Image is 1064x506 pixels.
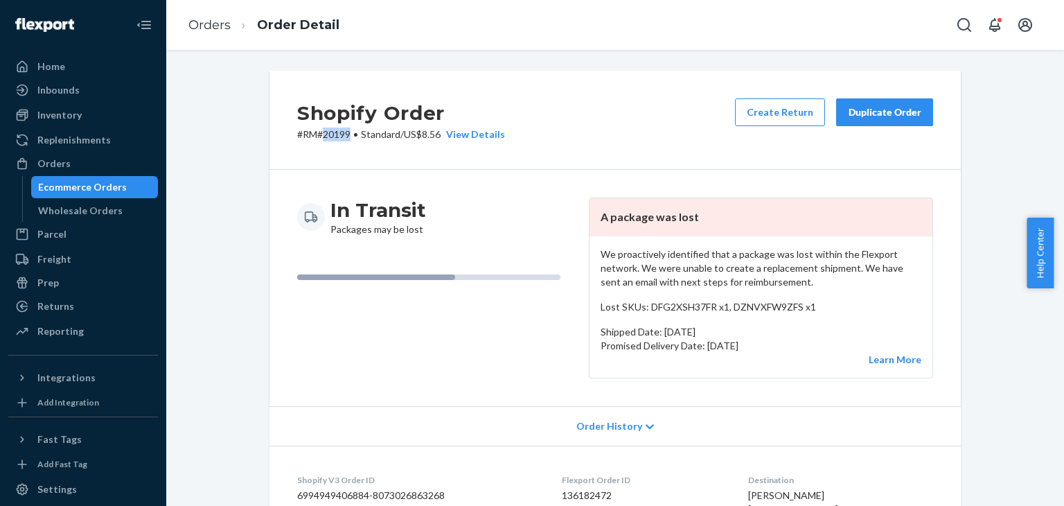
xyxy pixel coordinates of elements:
div: Packages may be lost [330,198,426,236]
button: Help Center [1027,218,1054,288]
a: Freight [8,248,158,270]
div: Freight [37,252,71,266]
a: Orders [8,152,158,175]
div: Integrations [37,371,96,385]
div: Home [37,60,65,73]
div: Fast Tags [37,433,82,446]
a: Add Integration [8,394,158,411]
dd: 6994949406884-8073026863268 [297,489,540,503]
div: Inventory [37,108,82,122]
dd: 136182472 [562,489,725,503]
div: Add Integration [37,396,99,408]
div: Settings [37,482,77,496]
a: Ecommerce Orders [31,176,159,198]
div: Orders [37,157,71,171]
button: Open Search Box [950,11,978,39]
a: Add Fast Tag [8,456,158,473]
p: Promised Delivery Date: [DATE] [601,339,921,353]
div: Wholesale Orders [38,204,123,218]
a: Orders [188,17,231,33]
div: Prep [37,276,59,290]
h3: In Transit [330,198,426,223]
a: Prep [8,272,158,294]
p: We proactively identified that a package was lost within the Flexport network. We were unable to ... [601,247,921,289]
div: Reporting [37,324,84,338]
a: Inventory [8,104,158,126]
button: Close Navigation [130,11,158,39]
button: Create Return [735,98,825,126]
span: Standard [361,128,400,140]
button: Duplicate Order [836,98,933,126]
div: Add Fast Tag [37,458,87,470]
button: Integrations [8,367,158,389]
a: Learn More [869,354,921,365]
button: View Details [441,128,505,141]
a: Inbounds [8,79,158,101]
button: Open notifications [981,11,1009,39]
dt: Flexport Order ID [562,474,725,486]
a: Wholesale Orders [31,200,159,222]
a: Settings [8,478,158,500]
dt: Shopify V3 Order ID [297,474,540,486]
span: Order History [576,419,642,433]
a: Returns [8,295,158,317]
a: Order Detail [257,17,339,33]
span: • [353,128,358,140]
img: Flexport logo [15,18,74,32]
a: Reporting [8,320,158,342]
div: Parcel [37,227,66,241]
p: # RM#20199 / US$8.56 [297,128,505,141]
h2: Shopify Order [297,98,505,128]
div: Inbounds [37,83,80,97]
header: A package was lost [589,198,932,236]
p: Shipped Date: [DATE] [601,325,921,339]
a: Home [8,55,158,78]
div: Returns [37,299,74,313]
div: Duplicate Order [848,105,921,119]
dt: Destination [748,474,933,486]
a: Parcel [8,223,158,245]
a: Replenishments [8,129,158,151]
button: Fast Tags [8,428,158,451]
ol: breadcrumbs [177,5,351,46]
div: Ecommerce Orders [38,180,127,194]
button: Open account menu [1011,11,1039,39]
div: Replenishments [37,133,111,147]
p: Lost SKUs: DFG2XSH37FR x1, DZNVXFW9ZFS x1 [601,300,921,314]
